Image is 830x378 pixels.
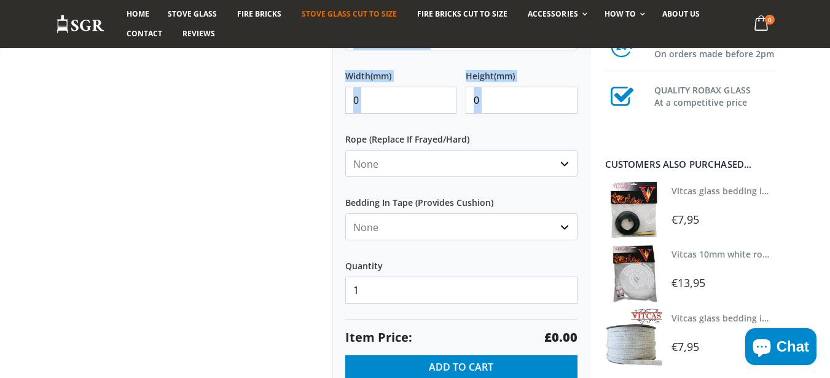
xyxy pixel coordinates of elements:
[742,328,820,368] inbox-online-store-chat: Shopify online store chat
[605,160,775,169] div: Customers also purchased...
[117,4,159,24] a: Home
[417,9,507,19] span: Fire Bricks Cut To Size
[292,4,406,24] a: Stove Glass Cut To Size
[671,212,699,227] span: €7,95
[182,28,215,39] span: Reviews
[228,4,291,24] a: Fire Bricks
[429,360,493,374] span: Add to Cart
[345,123,577,145] label: Rope (Replace If Frayed/Hard)
[654,82,775,109] h3: QUALITY ROBAX GLASS At a competitive price
[519,4,593,24] a: Accessories
[370,71,391,82] span: (mm)
[605,181,662,238] img: Vitcas stove glass bedding in tape
[595,4,651,24] a: How To
[345,60,457,82] label: Width
[671,275,706,290] span: €13,95
[494,71,515,82] span: (mm)
[345,186,577,208] label: Bedding In Tape (Provides Cushion)
[544,329,577,346] strong: £0.00
[671,339,699,354] span: €7,95
[302,9,397,19] span: Stove Glass Cut To Size
[237,9,281,19] span: Fire Bricks
[345,250,577,272] label: Quantity
[653,4,709,24] a: About us
[749,12,774,36] a: 0
[117,24,171,44] a: Contact
[56,14,105,34] img: Stove Glass Replacement
[528,9,577,19] span: Accessories
[605,9,636,19] span: How To
[168,9,217,19] span: Stove Glass
[345,329,412,346] span: Item Price:
[127,28,162,39] span: Contact
[466,60,577,82] label: Height
[159,4,226,24] a: Stove Glass
[408,4,517,24] a: Fire Bricks Cut To Size
[765,15,775,25] span: 0
[127,9,149,19] span: Home
[662,9,700,19] span: About us
[173,24,224,44] a: Reviews
[605,309,662,366] img: Vitcas stove glass bedding in tape
[605,245,662,302] img: Vitcas white rope, glue and gloves kit 10mm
